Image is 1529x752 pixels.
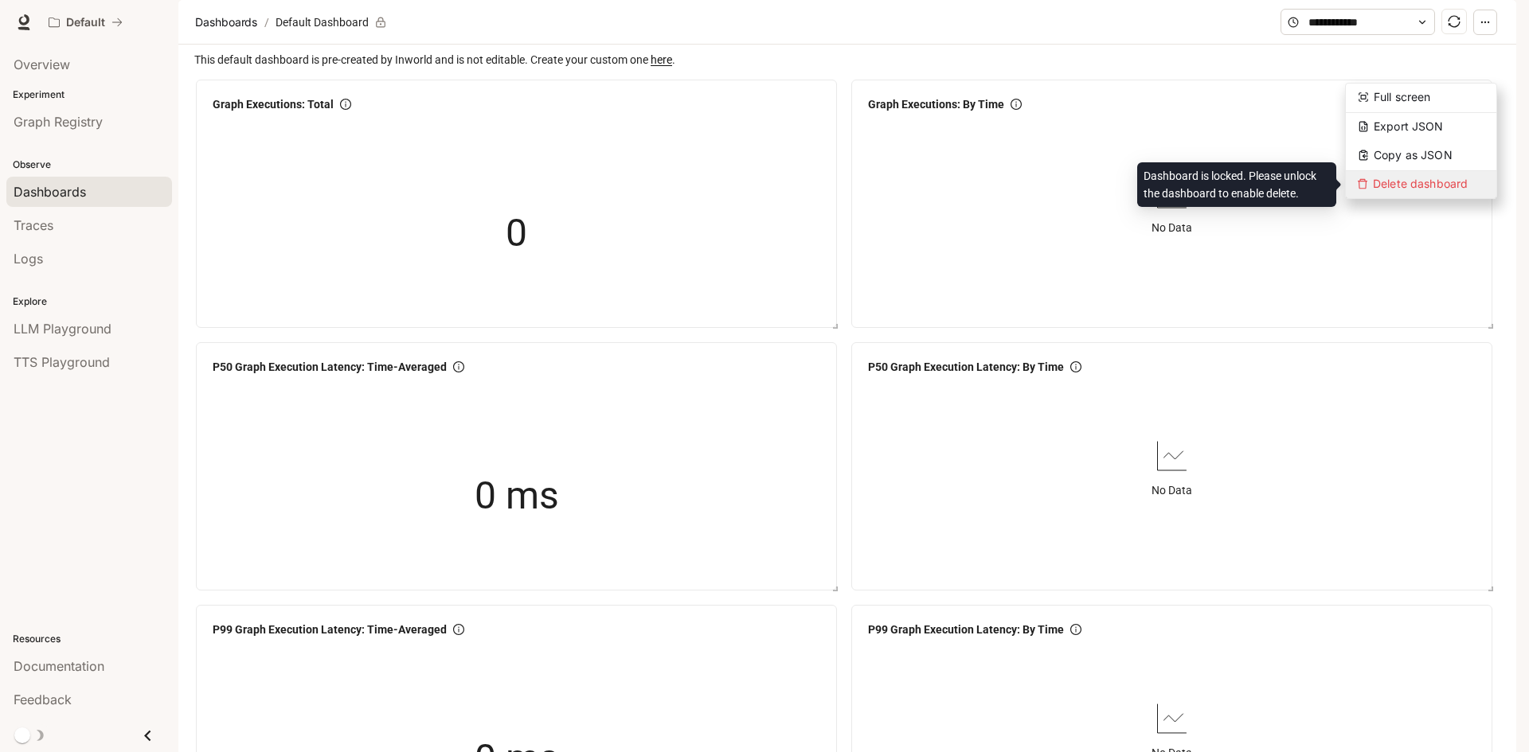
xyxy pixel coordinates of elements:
[453,361,464,372] span: info-circle
[66,16,105,29] p: Default
[475,466,559,525] span: 0 ms
[1152,481,1192,499] article: No Data
[191,13,261,32] button: Dashboards
[453,624,464,635] span: info-circle
[1137,162,1336,207] div: Dashboard is locked. Please unlock the dashboard to enable delete.
[868,358,1064,376] span: P50 Graph Execution Latency: By Time
[213,621,447,638] span: P99 Graph Execution Latency: Time-Averaged
[41,6,130,38] button: All workspaces
[1346,142,1496,170] button: Copy as JSON
[1070,624,1081,635] span: info-circle
[1011,99,1022,110] span: info-circle
[213,358,447,376] span: P50 Graph Execution Latency: Time-Averaged
[1357,178,1368,189] span: delete
[651,53,672,66] a: here
[213,95,334,113] span: Graph Executions: Total
[1374,90,1431,103] span: Full screen
[506,203,527,263] span: 0
[868,621,1064,638] span: P99 Graph Execution Latency: By Time
[1374,148,1453,162] span: Copy as JSON
[1070,361,1081,372] span: info-circle
[1448,15,1461,28] span: sync
[1346,113,1496,142] button: Export JSON
[194,51,1504,68] span: This default dashboard is pre-created by Inworld and is not editable. Create your custom one .
[272,7,372,37] article: Default Dashboard
[1346,84,1496,112] button: Full screen
[264,14,269,31] span: /
[195,13,257,32] span: Dashboards
[868,95,1004,113] span: Graph Executions: By Time
[1152,219,1192,236] article: No Data
[340,99,351,110] span: info-circle
[1346,171,1496,198] span: Delete dashboard
[1374,119,1444,133] span: Export JSON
